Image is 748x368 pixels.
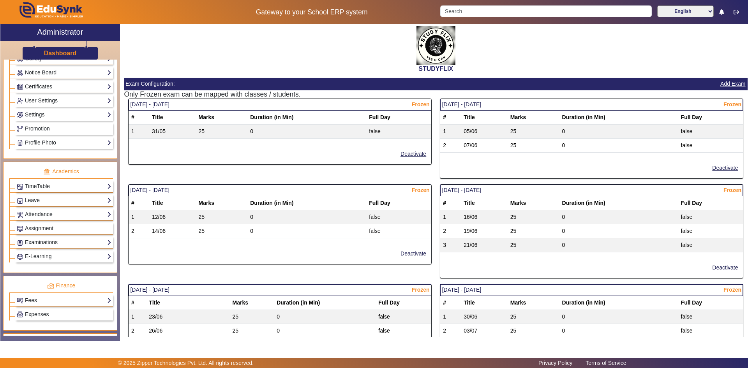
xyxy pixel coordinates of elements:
[461,196,508,210] th: Title
[440,284,743,296] mat-card-header: [DATE] - [DATE]
[416,26,455,65] img: 71dce94a-bed6-4ff3-a9ed-96170f5a9cb7
[124,65,748,72] h2: STUDYFLIX
[440,5,651,17] input: Search
[17,224,111,233] a: Assignment
[196,111,248,125] th: Marks
[37,27,83,37] h2: Administrator
[149,124,196,138] td: 31/05
[461,224,508,238] td: 19/06
[559,296,678,310] th: Duration (in Min)
[559,310,678,324] td: 0
[559,138,678,152] td: 0
[146,310,229,324] td: 23/06
[440,224,461,238] td: 2
[400,249,427,259] button: Deactivate
[25,225,53,231] span: Assignment
[711,263,739,273] button: Deactivate
[723,186,741,194] span: Frozen
[723,286,741,294] span: Frozen
[247,196,366,210] th: Duration (in Min)
[678,238,743,252] td: false
[461,138,508,152] td: 07/06
[678,138,743,152] td: false
[461,238,508,252] td: 21/06
[461,124,508,138] td: 05/06
[230,296,274,310] th: Marks
[366,111,431,125] th: Full Day
[678,296,743,310] th: Full Day
[17,124,111,133] a: Promotion
[559,224,678,238] td: 0
[129,99,431,111] mat-card-header: [DATE] - [DATE]
[47,282,54,289] img: finance.png
[129,310,146,324] td: 1
[149,224,196,238] td: 14/06
[440,310,461,324] td: 1
[129,224,149,238] td: 2
[17,310,111,319] a: Expenses
[146,296,229,310] th: Title
[247,111,366,125] th: Duration (in Min)
[440,210,461,224] td: 1
[247,224,366,238] td: 0
[508,296,559,310] th: Marks
[559,238,678,252] td: 0
[559,324,678,338] td: 0
[440,296,461,310] th: #
[129,284,431,296] mat-card-header: [DATE] - [DATE]
[678,196,743,210] th: Full Day
[44,49,77,57] h3: Dashboard
[508,111,559,125] th: Marks
[678,111,743,125] th: Full Day
[400,149,427,159] button: Deactivate
[440,196,461,210] th: #
[461,111,508,125] th: Title
[440,324,461,338] td: 2
[440,111,461,125] th: #
[129,196,149,210] th: #
[508,210,559,224] td: 25
[376,310,431,324] td: false
[461,324,508,338] td: 03/07
[149,111,196,125] th: Title
[196,210,248,224] td: 25
[535,358,576,368] a: Privacy Policy
[508,324,559,338] td: 25
[723,100,741,109] span: Frozen
[124,90,748,99] h5: Only Frozen exam can be mapped with classes / students.
[461,296,508,310] th: Title
[129,296,146,310] th: #
[196,224,248,238] td: 25
[149,196,196,210] th: Title
[124,78,748,90] mat-card-header: Exam Configuration:
[196,124,248,138] td: 25
[376,296,431,310] th: Full Day
[129,185,431,196] mat-card-header: [DATE] - [DATE]
[274,296,376,310] th: Duration (in Min)
[0,24,120,41] a: Administrator
[366,196,431,210] th: Full Day
[25,311,49,317] span: Expenses
[274,324,376,338] td: 0
[461,210,508,224] td: 16/06
[508,196,559,210] th: Marks
[118,359,254,367] p: © 2025 Zipper Technologies Pvt. Ltd. All rights reserved.
[678,324,743,338] td: false
[191,8,432,16] h5: Gateway to your School ERP system
[508,238,559,252] td: 25
[678,224,743,238] td: false
[230,310,274,324] td: 25
[43,168,50,175] img: academic.png
[247,210,366,224] td: 0
[9,282,113,290] p: Finance
[508,310,559,324] td: 25
[582,358,630,368] a: Terms of Service
[366,124,431,138] td: false
[129,210,149,224] td: 1
[440,99,743,111] mat-card-header: [DATE] - [DATE]
[720,79,746,89] button: Add Exam
[9,167,113,176] p: Academics
[508,224,559,238] td: 25
[440,124,461,138] td: 1
[559,210,678,224] td: 0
